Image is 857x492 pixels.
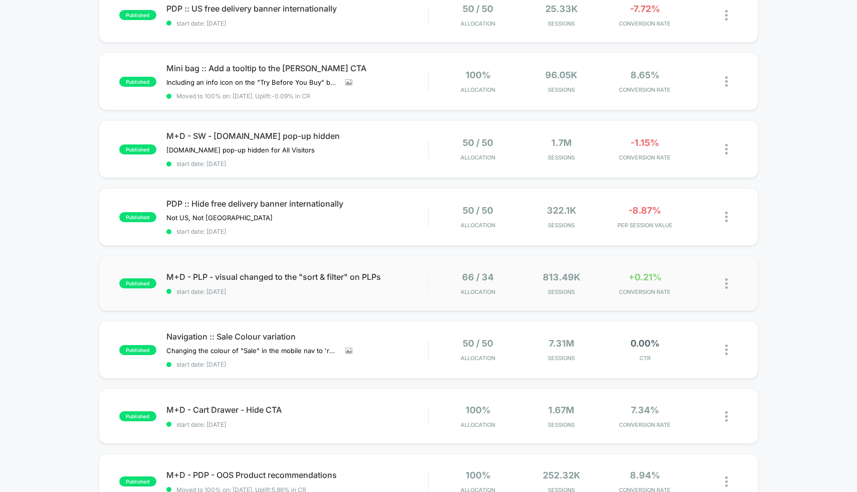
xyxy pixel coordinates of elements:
[461,355,495,362] span: Allocation
[725,76,728,87] img: close
[543,272,580,282] span: 813.49k
[166,4,428,14] span: PDP :: US free delivery banner internationally
[545,70,577,80] span: 96.05k
[166,405,428,415] span: M+D - Cart Drawer - Hide CTA
[166,146,315,154] span: [DOMAIN_NAME] pop-up hidden for All Visitors
[725,411,728,422] img: close
[725,476,728,487] img: close
[463,205,493,216] span: 50 / 50
[631,405,659,415] span: 7.34%
[548,405,574,415] span: 1.67M
[725,10,728,21] img: close
[725,345,728,355] img: close
[461,288,495,295] span: Allocation
[630,4,660,14] span: -7.72%
[522,222,600,229] span: Sessions
[119,77,156,87] span: published
[461,154,495,161] span: Allocation
[166,63,428,73] span: Mini bag :: Add a tooltip to the [PERSON_NAME] CTA
[605,288,684,295] span: CONVERSION RATE
[462,272,494,282] span: 66 / 34
[119,345,156,355] span: published
[166,20,428,27] span: start date: [DATE]
[522,20,600,27] span: Sessions
[166,361,428,368] span: start date: [DATE]
[166,332,428,342] span: Navigation :: Sale Colour variation
[166,160,428,168] span: start date: [DATE]
[549,338,574,349] span: 7.31M
[628,272,662,282] span: +0.21%
[461,222,495,229] span: Allocation
[166,288,428,295] span: start date: [DATE]
[119,411,156,421] span: published
[119,144,156,154] span: published
[630,338,660,349] span: 0.00%
[166,347,338,355] span: Changing the colour of "Sale" in the mobile nav to 'red'
[605,355,684,362] span: CTR
[466,470,491,480] span: 100%
[522,288,600,295] span: Sessions
[466,70,491,80] span: 100%
[119,10,156,20] span: published
[605,20,684,27] span: CONVERSION RATE
[166,421,428,428] span: start date: [DATE]
[725,212,728,222] img: close
[176,92,310,100] span: Moved to 100% on: [DATE] . Uplift: -0.09% in CR
[551,137,572,148] span: 1.7M
[605,421,684,428] span: CONVERSION RATE
[166,78,338,86] span: Including an info icon on the "Try Before You Buy" button
[463,4,493,14] span: 50 / 50
[545,4,578,14] span: 25.33k
[605,86,684,93] span: CONVERSION RATE
[543,470,580,480] span: 252.32k
[166,470,428,480] span: M+D - PDP - OOS Product recommendations
[630,470,660,480] span: 8.94%
[463,338,493,349] span: 50 / 50
[461,86,495,93] span: Allocation
[547,205,576,216] span: 322.1k
[630,70,660,80] span: 8.65%
[605,154,684,161] span: CONVERSION RATE
[461,20,495,27] span: Allocation
[463,137,493,148] span: 50 / 50
[630,137,659,148] span: -1.15%
[166,199,428,209] span: PDP :: Hide free delivery banner internationally
[166,228,428,235] span: start date: [DATE]
[466,405,491,415] span: 100%
[522,86,600,93] span: Sessions
[522,154,600,161] span: Sessions
[725,278,728,289] img: close
[119,212,156,222] span: published
[166,214,273,222] span: Not US, Not [GEOGRAPHIC_DATA]
[166,131,428,141] span: M+D - SW - [DOMAIN_NAME] pop-up hidden
[166,272,428,282] span: M+D - PLP - visual changed to the "sort & filter" on PLPs
[461,421,495,428] span: Allocation
[522,421,600,428] span: Sessions
[119,278,156,288] span: published
[605,222,684,229] span: PER SESSION VALUE
[522,355,600,362] span: Sessions
[119,476,156,486] span: published
[725,144,728,154] img: close
[628,205,661,216] span: -8.87%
